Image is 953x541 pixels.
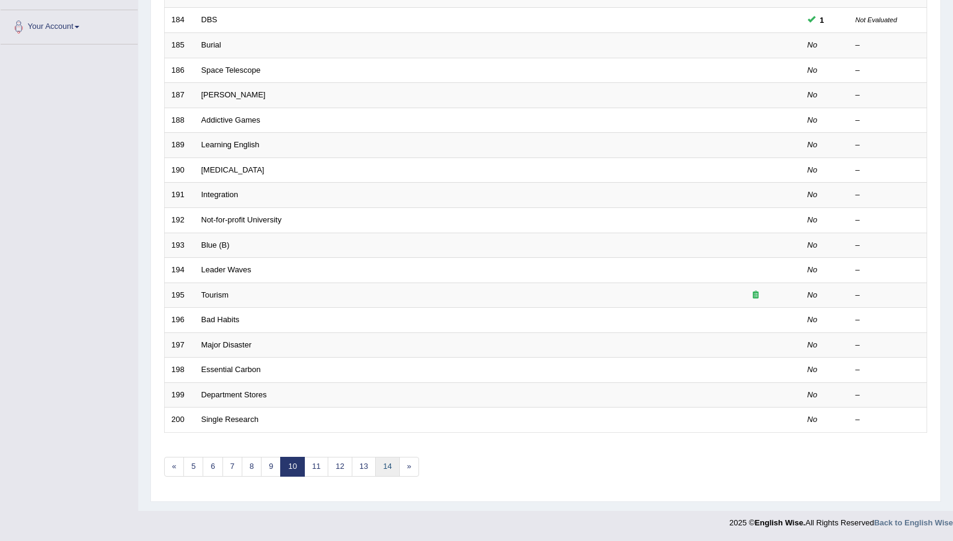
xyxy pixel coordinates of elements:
em: No [807,290,818,299]
em: No [807,265,818,274]
em: No [807,115,818,124]
td: 184 [165,8,195,33]
a: Leader Waves [201,265,251,274]
em: No [807,315,818,324]
em: No [807,215,818,224]
td: 194 [165,258,195,283]
td: 195 [165,283,195,308]
a: Learning English [201,140,260,149]
a: Single Research [201,415,259,424]
div: – [856,165,921,176]
div: – [856,414,921,426]
a: 11 [304,457,328,477]
div: – [856,290,921,301]
strong: English Wise. [755,518,805,527]
div: – [856,90,921,101]
td: 188 [165,108,195,133]
td: 190 [165,157,195,183]
td: 196 [165,308,195,333]
em: No [807,340,818,349]
a: DBS [201,15,218,24]
div: – [856,314,921,326]
td: 200 [165,408,195,433]
div: – [856,115,921,126]
a: 7 [222,457,242,477]
td: 189 [165,133,195,158]
em: No [807,66,818,75]
em: No [807,365,818,374]
a: Back to English Wise [874,518,953,527]
div: – [856,215,921,226]
td: 198 [165,358,195,383]
div: 2025 © All Rights Reserved [729,511,953,528]
a: Burial [201,40,221,49]
em: No [807,390,818,399]
em: No [807,240,818,249]
td: 187 [165,83,195,108]
td: 186 [165,58,195,83]
a: Not-for-profit University [201,215,282,224]
a: 10 [280,457,304,477]
a: 13 [352,457,376,477]
a: 9 [261,457,281,477]
a: » [399,457,419,477]
div: – [856,189,921,201]
a: « [164,457,184,477]
em: No [807,90,818,99]
td: 193 [165,233,195,258]
div: – [856,264,921,276]
td: 192 [165,207,195,233]
td: 197 [165,332,195,358]
a: Department Stores [201,390,267,399]
small: Not Evaluated [856,16,897,23]
a: 5 [183,457,203,477]
div: – [856,240,921,251]
a: [PERSON_NAME] [201,90,266,99]
td: 185 [165,33,195,58]
a: Essential Carbon [201,365,261,374]
div: – [856,340,921,351]
a: Major Disaster [201,340,252,349]
a: Your Account [1,10,138,40]
a: Tourism [201,290,229,299]
div: – [856,364,921,376]
div: – [856,139,921,151]
a: Space Telescope [201,66,261,75]
td: 191 [165,183,195,208]
div: – [856,390,921,401]
a: Addictive Games [201,115,260,124]
td: 199 [165,382,195,408]
span: You can still take this question [815,14,829,26]
a: 8 [242,457,262,477]
em: No [807,165,818,174]
a: [MEDICAL_DATA] [201,165,265,174]
div: – [856,65,921,76]
a: Blue (B) [201,240,230,249]
em: No [807,140,818,149]
em: No [807,415,818,424]
em: No [807,190,818,199]
a: 12 [328,457,352,477]
a: Bad Habits [201,315,240,324]
a: 14 [375,457,399,477]
em: No [807,40,818,49]
div: – [856,40,921,51]
div: Exam occurring question [717,290,794,301]
a: Integration [201,190,238,199]
a: 6 [203,457,222,477]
